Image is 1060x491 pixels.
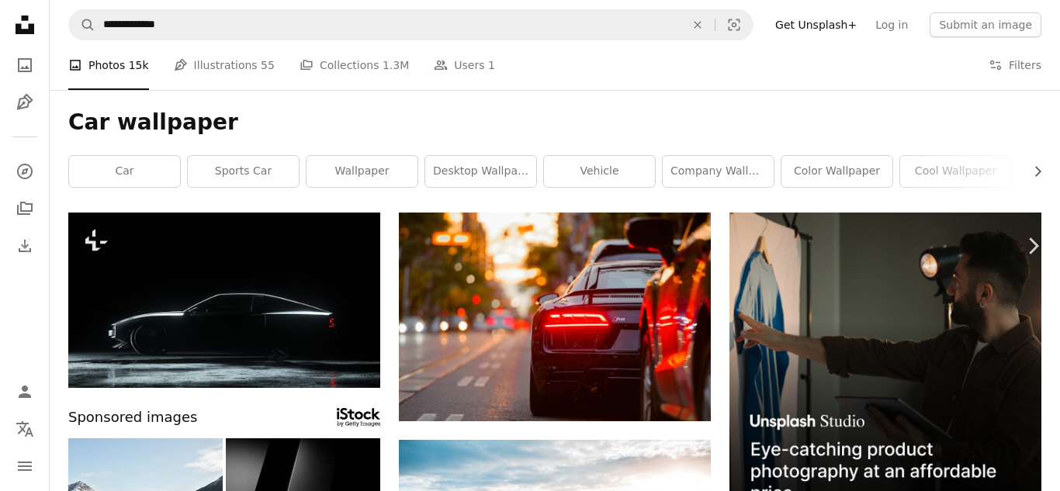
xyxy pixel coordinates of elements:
a: a car parked in the dark with its lights on [68,292,380,306]
a: Log in [866,12,917,37]
button: Language [9,413,40,444]
a: Users 1 [434,40,495,90]
a: Photos [9,50,40,81]
a: desktop wallpaper [425,156,536,187]
a: Illustrations [9,87,40,118]
a: Collections 1.3M [300,40,409,90]
span: Sponsored images [68,406,197,429]
button: scroll list to the right [1024,156,1041,187]
img: black Audi R8 parked beside road [399,213,711,421]
a: Explore [9,156,40,187]
a: Log in / Sign up [9,376,40,407]
a: car [69,156,180,187]
button: Submit an image [930,12,1041,37]
a: Get Unsplash+ [766,12,866,37]
h1: Car wallpaper [68,109,1041,137]
a: sports car [188,156,299,187]
span: 1 [488,57,495,74]
img: a car parked in the dark with its lights on [68,213,380,388]
a: color wallpaper [781,156,892,187]
button: Filters [989,40,1041,90]
a: Next [1006,171,1060,320]
a: wallpaper [307,156,417,187]
a: Illustrations 55 [174,40,275,90]
a: cool wallpaper [900,156,1011,187]
span: 1.3M [383,57,409,74]
a: black Audi R8 parked beside road [399,309,711,323]
button: Visual search [715,10,753,40]
span: 55 [261,57,275,74]
button: Menu [9,451,40,482]
a: company wallpaper [663,156,774,187]
a: vehicle [544,156,655,187]
button: Clear [681,10,715,40]
button: Search Unsplash [69,10,95,40]
form: Find visuals sitewide [68,9,753,40]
